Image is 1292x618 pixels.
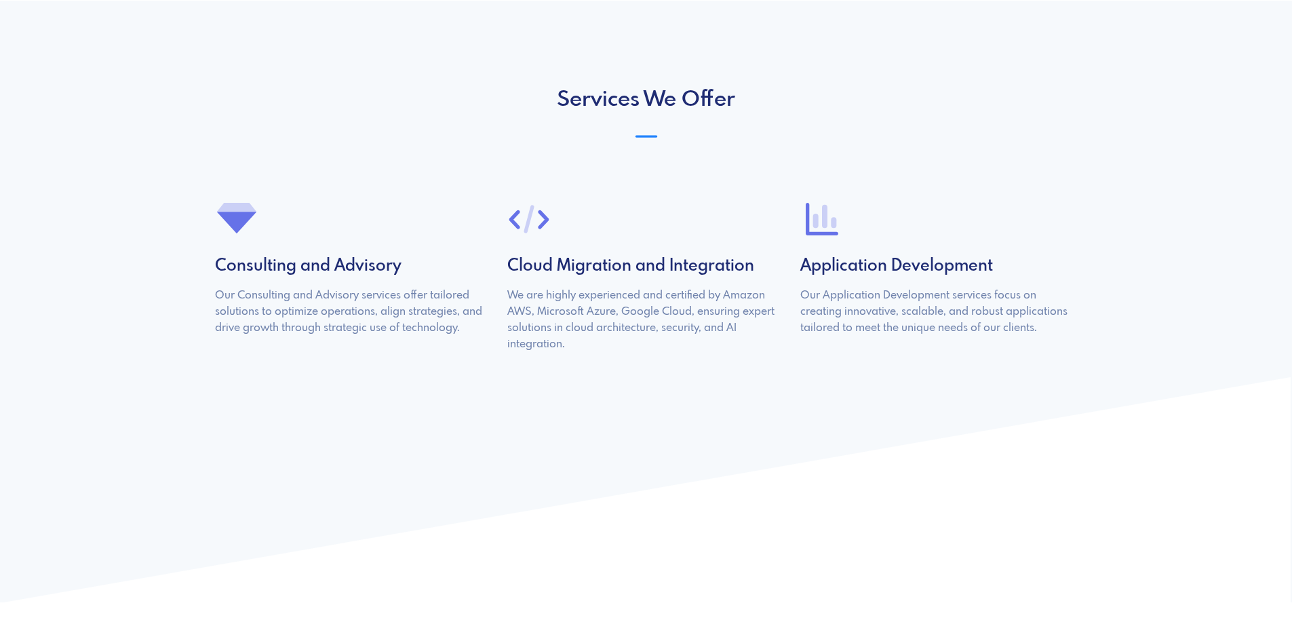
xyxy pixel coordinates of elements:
[800,288,1077,336] p: Our Application Development services focus on creating innovative, scalable, and robust applicati...
[507,257,784,277] h4: Cloud Migration and Integration
[215,257,492,277] h4: Consulting and Advisory
[800,257,1077,277] h4: Application Development
[207,88,1086,113] h2: Services We Offer
[215,288,492,336] p: Our Consulting and Advisory services offer tailored solutions to optimize operations, align strat...
[507,288,784,353] p: We are highly experienced and certified by Amazon AWS, Microsoft Azure, Google Cloud, ensuring ex...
